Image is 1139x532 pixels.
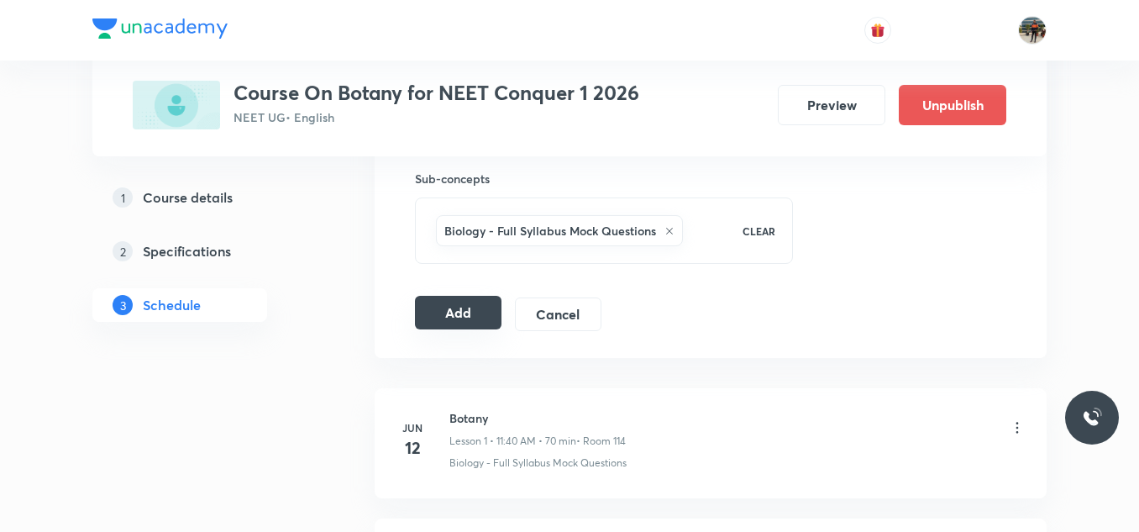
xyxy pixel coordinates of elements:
p: Biology - Full Syllabus Mock Questions [449,456,627,471]
a: Company Logo [92,18,228,43]
p: 2 [113,241,133,261]
h6: Botany [449,409,626,427]
h5: Schedule [143,295,201,315]
img: ttu [1082,408,1102,428]
h6: Jun [396,420,429,435]
p: 1 [113,187,133,208]
p: CLEAR [743,224,775,239]
h6: Biology - Full Syllabus Mock Questions [444,222,656,240]
button: avatar [864,17,891,44]
a: 2Specifications [92,234,321,268]
p: NEET UG • English [234,108,639,126]
h4: 12 [396,435,429,461]
img: Shrikanth Reddy [1018,16,1047,45]
p: • Room 114 [576,434,626,449]
img: Company Logo [92,18,228,39]
h5: Course details [143,187,233,208]
h3: Course On Botany for NEET Conquer 1 2026 [234,81,639,105]
a: 1Course details [92,181,321,214]
p: Lesson 1 • 11:40 AM • 70 min [449,434,576,449]
img: avatar [870,23,885,38]
button: Unpublish [899,85,1006,125]
h6: Sub-concepts [415,170,793,187]
button: Add [415,296,501,329]
p: 3 [113,295,133,315]
h5: Specifications [143,241,231,261]
button: Cancel [515,298,601,331]
button: Preview [778,85,885,125]
img: 911269F7-28BF-4614-949C-B3125AF21BC1_plus.png [133,81,220,129]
